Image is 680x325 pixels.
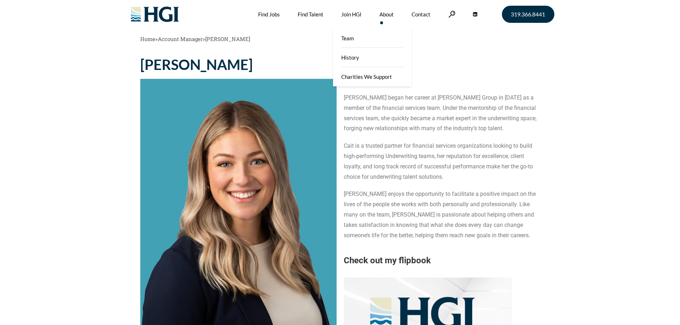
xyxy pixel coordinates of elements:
[344,78,540,86] h2: About:
[140,35,250,42] span: » »
[448,11,455,17] a: Search
[344,189,540,240] p: [PERSON_NAME] enjoys the opportunity to facilitate a positive impact on the lives of the people s...
[333,29,412,48] a: Team
[333,48,412,67] a: History
[511,11,545,17] span: 319.366.8441
[344,141,540,182] p: Cait is a trusted partner for financial services organizations looking to build high-performing U...
[502,6,554,23] a: 319.366.8441
[344,255,431,265] a: Check out my flipbook
[344,57,540,65] h2: Contact:
[158,35,203,42] a: Account Manager
[344,93,540,134] p: [PERSON_NAME] began her career at [PERSON_NAME] Group in [DATE] as a member of the financial serv...
[140,35,155,42] a: Home
[333,67,412,86] a: Charities We Support
[205,35,250,42] span: [PERSON_NAME]
[140,57,337,72] h1: [PERSON_NAME]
